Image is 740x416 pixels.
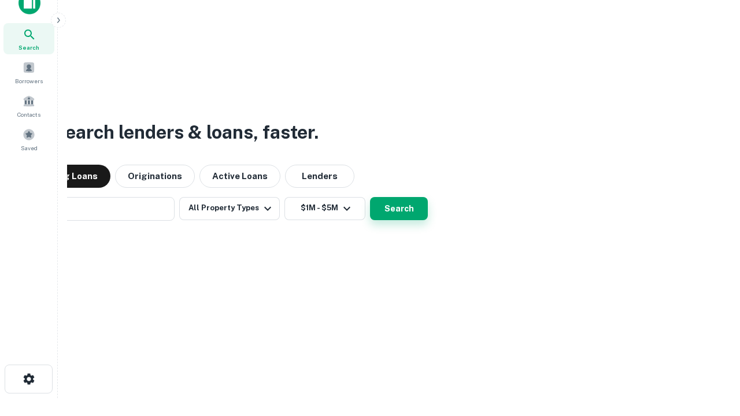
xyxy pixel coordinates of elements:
[199,165,280,188] button: Active Loans
[284,197,365,220] button: $1M - $5M
[15,76,43,86] span: Borrowers
[17,110,40,119] span: Contacts
[53,118,319,146] h3: Search lenders & loans, faster.
[115,165,195,188] button: Originations
[21,143,38,153] span: Saved
[285,165,354,188] button: Lenders
[179,197,280,220] button: All Property Types
[3,124,54,155] a: Saved
[682,324,740,379] iframe: Chat Widget
[370,197,428,220] button: Search
[3,23,54,54] a: Search
[3,57,54,88] a: Borrowers
[3,90,54,121] a: Contacts
[18,43,39,52] span: Search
